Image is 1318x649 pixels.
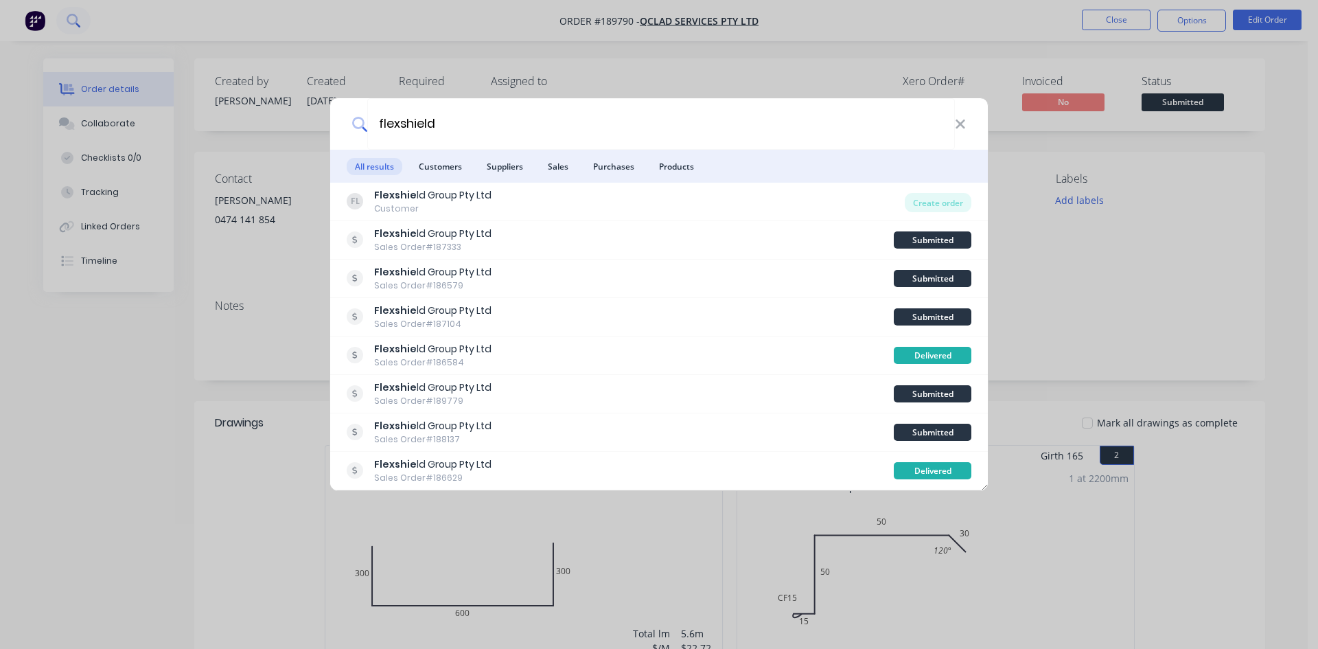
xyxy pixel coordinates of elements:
div: Submitted [894,231,971,249]
div: ld Group Pty Ltd [374,342,492,356]
div: Sales Order #186579 [374,280,492,292]
div: Sales Order #187104 [374,318,492,330]
div: ld Group Pty Ltd [374,419,492,433]
b: Flexshie [374,342,417,356]
div: ld Group Pty Ltd [374,304,492,318]
b: Flexshie [374,380,417,394]
b: Flexshie [374,265,417,279]
div: Delivered [894,462,971,479]
input: Start typing a customer or supplier name to create a new order... [367,98,955,150]
span: Customers [411,158,470,175]
div: Sales Order #189779 [374,395,492,407]
div: Sales Order #186584 [374,356,492,369]
b: Flexshie [374,188,417,202]
div: ld Group Pty Ltd [374,227,492,241]
div: Sales Order #188137 [374,433,492,446]
div: ld Group Pty Ltd [374,265,492,280]
div: Submitted [894,385,971,402]
b: Flexshie [374,304,417,317]
span: All results [347,158,402,175]
div: Submitted [894,308,971,326]
div: Customer [374,203,492,215]
span: Purchases [585,158,643,175]
div: FL [347,193,363,209]
div: Sales Order #186629 [374,472,492,484]
div: Create order [905,193,971,212]
span: Sales [540,158,577,175]
b: Flexshie [374,227,417,240]
div: ld Group Pty Ltd [374,380,492,395]
b: Flexshie [374,419,417,433]
span: Products [651,158,702,175]
div: ld Group Pty Ltd [374,188,492,203]
div: Submitted [894,270,971,287]
div: Sales Order #187333 [374,241,492,253]
div: Delivered [894,347,971,364]
span: Suppliers [478,158,531,175]
b: Flexshie [374,457,417,471]
div: Submitted [894,424,971,441]
div: ld Group Pty Ltd [374,457,492,472]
